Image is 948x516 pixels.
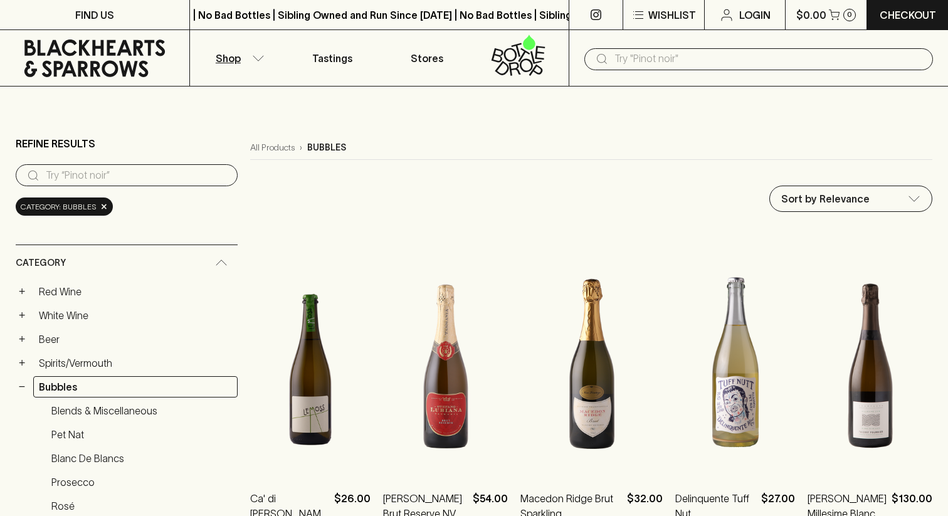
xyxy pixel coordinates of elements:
img: Thierry Fournier Millesime Blanc de Blancs 2018 [808,253,932,472]
img: Stefano Lubiana Brut Reserve NV [383,253,508,472]
p: bubbles [307,141,346,154]
a: Pet Nat [46,424,238,445]
p: Tastings [312,51,352,66]
button: + [16,285,28,298]
p: Checkout [880,8,936,23]
p: 0 [847,11,852,18]
p: Wishlist [648,8,696,23]
a: Spirits/Vermouth [33,352,238,374]
a: White Wine [33,305,238,326]
span: × [100,200,108,213]
p: $0.00 [796,8,826,23]
img: Ca' di Rajo Lemoss Frizzante 2020 [250,253,371,472]
img: Macedon Ridge Brut Sparkling NV [520,253,663,472]
a: Beer [33,329,238,350]
a: Blanc de Blancs [46,448,238,469]
a: All Products [250,141,295,154]
span: Category: bubbles [21,201,97,213]
p: FIND US [75,8,114,23]
span: Category [16,255,66,271]
p: Sort by Relevance [781,191,870,206]
button: + [16,357,28,369]
div: Category [16,245,238,281]
a: Blends & Miscellaneous [46,400,238,421]
button: Shop [190,30,285,86]
p: Shop [216,51,241,66]
a: Bubbles [33,376,238,398]
a: Prosecco [46,471,238,493]
a: Tastings [285,30,379,86]
button: + [16,333,28,345]
a: Stores [379,30,474,86]
a: Red Wine [33,281,238,302]
button: − [16,381,28,393]
button: + [16,309,28,322]
input: Try "Pinot noir" [614,49,923,69]
p: Stores [411,51,443,66]
p: › [300,141,302,154]
p: Refine Results [16,136,95,151]
p: Login [739,8,771,23]
img: Delinquente Tuff Nut Bianco 2025 [675,253,795,472]
input: Try “Pinot noir” [46,166,228,186]
div: Sort by Relevance [770,186,932,211]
